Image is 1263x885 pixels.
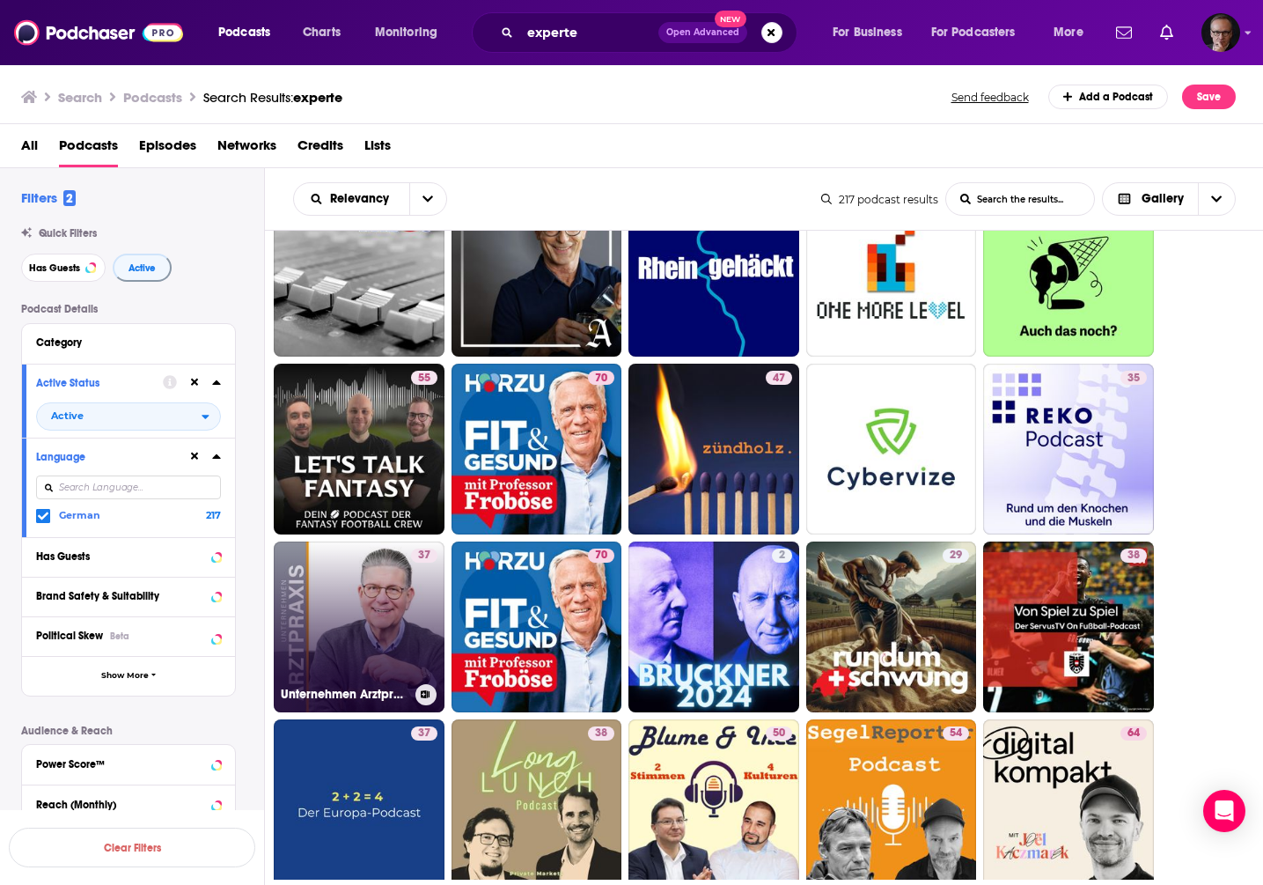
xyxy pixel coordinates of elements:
img: User Profile [1201,13,1240,52]
button: open menu [820,18,924,47]
a: 47 [766,371,792,385]
p: Podcast Details [21,303,236,315]
div: Language [36,451,176,463]
h3: Unternehmen Arztpraxis [281,687,408,702]
button: open menu [920,18,1041,47]
div: Category [36,336,209,349]
input: Search Language... [36,476,221,499]
span: For Podcasters [931,20,1016,45]
a: 29 [943,549,969,563]
span: Lists [364,131,391,167]
span: Active [129,263,156,273]
span: Political Skew [36,630,103,642]
div: Reach (Monthly) [36,799,206,811]
div: Search podcasts, credits, & more... [488,12,814,53]
span: 37 [418,725,430,742]
span: 55 [418,370,430,387]
button: Has Guests [36,545,221,567]
a: Episodes [139,131,196,167]
h2: filter dropdown [36,402,221,431]
span: Has Guests [29,263,80,273]
a: 54 [943,726,969,741]
a: 37Unternehmen Arztpraxis [274,542,444,712]
span: Show More [101,671,149,681]
span: 2 [63,190,76,206]
a: 75 [452,187,622,358]
a: 38 [983,542,1154,712]
span: experte [293,89,342,106]
span: 64 [1127,725,1140,742]
a: All [21,131,38,167]
span: Charts [303,20,341,45]
a: Add a Podcast [1048,85,1169,109]
img: Podchaser - Follow, Share and Rate Podcasts [14,16,183,49]
h3: Search [58,89,102,106]
div: Power Score™ [36,758,206,771]
a: 35 [983,364,1154,535]
a: Podcasts [59,131,118,167]
button: Choose View [1102,182,1237,216]
span: Gallery [1142,193,1184,205]
span: More [1054,20,1083,45]
button: Has Guests [21,254,106,282]
a: 28 [274,187,444,358]
button: Show profile menu [1201,13,1240,52]
a: 2 [628,542,799,712]
a: 38 [1120,549,1147,563]
button: Category [36,331,221,353]
span: 47 [773,370,785,387]
div: Active Status [36,377,151,389]
div: Beta [110,631,129,642]
button: open menu [1041,18,1105,47]
div: 217 podcast results [821,193,938,206]
a: 37 [411,549,437,563]
a: 70 [588,371,614,385]
a: 50 [766,726,792,741]
button: Open AdvancedNew [658,22,747,43]
a: Show notifications dropdown [1153,18,1180,48]
span: 38 [1127,547,1140,564]
span: Logged in as experts2podcasts [1201,13,1240,52]
a: 70 [452,364,622,535]
button: open menu [409,183,446,215]
span: For Business [833,20,902,45]
span: 2 [779,547,785,564]
button: open menu [363,18,460,47]
a: 35 [1120,371,1147,385]
a: Networks [217,131,276,167]
a: 55 [411,371,437,385]
span: 29 [950,547,962,564]
button: Political SkewBeta [36,624,221,646]
button: Send feedback [946,90,1034,105]
a: 29 [806,542,977,712]
a: 55 [274,364,444,535]
a: 70 [452,542,622,712]
a: 47 [628,364,799,535]
span: Quick Filters [39,227,97,240]
h2: Filters [21,189,76,206]
a: Credits [297,131,343,167]
span: Monitoring [375,20,437,45]
span: 38 [595,725,607,742]
input: Search podcasts, credits, & more... [520,18,658,47]
button: Brand Safety & Suitability [36,585,221,607]
a: Show notifications dropdown [1109,18,1139,48]
div: Open Intercom Messenger [1203,790,1245,832]
button: Reach (Monthly) [36,793,221,815]
span: Open Advanced [666,28,739,37]
a: 2 [772,549,792,563]
span: German [59,509,100,521]
a: 37 [411,726,437,741]
span: 50 [773,725,785,742]
span: 70 [595,370,607,387]
button: open menu [36,402,221,431]
a: Charts [291,18,351,47]
span: 70 [595,547,607,564]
